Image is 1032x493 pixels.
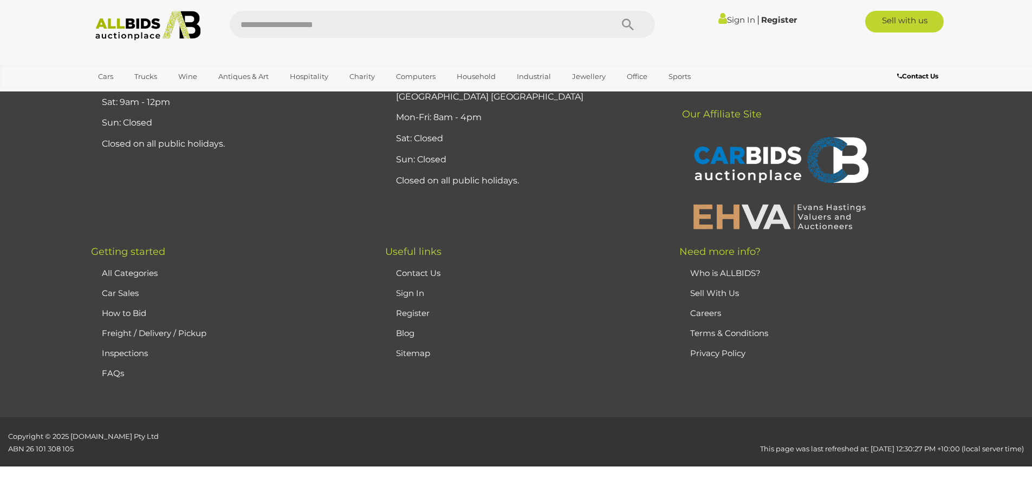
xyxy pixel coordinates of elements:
[897,72,938,80] b: Contact Us
[91,86,182,103] a: [GEOGRAPHIC_DATA]
[690,348,745,358] a: Privacy Policy
[757,14,760,25] span: |
[761,15,797,25] a: Register
[389,68,443,86] a: Computers
[897,70,941,82] a: Contact Us
[601,11,655,38] button: Search
[396,268,440,278] a: Contact Us
[102,268,158,278] a: All Categories
[396,348,430,358] a: Sitemap
[450,68,503,86] a: Household
[127,68,164,86] a: Trucks
[679,92,762,120] span: Our Affiliate Site
[99,113,358,134] li: Sun: Closed
[565,68,613,86] a: Jewellery
[102,308,146,318] a: How to Bid
[385,246,442,258] span: Useful links
[510,68,558,86] a: Industrial
[102,348,148,358] a: Inspections
[393,149,652,170] li: Sun: Closed
[865,11,944,32] a: Sell with us
[661,68,698,86] a: Sports
[102,288,139,298] a: Car Sales
[89,11,207,41] img: Allbids.com.au
[393,128,652,149] li: Sat: Closed
[690,328,768,338] a: Terms & Conditions
[690,268,761,278] a: Who is ALLBIDS?
[396,308,430,318] a: Register
[396,288,424,298] a: Sign In
[690,288,739,298] a: Sell With Us
[690,308,721,318] a: Careers
[393,107,652,128] li: Mon-Fri: 8am - 4pm
[91,68,120,86] a: Cars
[283,68,335,86] a: Hospitality
[342,68,382,86] a: Charity
[91,246,165,258] span: Getting started
[393,170,652,192] li: Closed on all public holidays.
[687,202,872,231] img: EHVA | Evans Hastings Valuers and Auctioneers
[102,328,206,338] a: Freight / Delivery / Pickup
[396,328,414,338] a: Blog
[396,76,583,102] a: Book an appointmentfor collection in [GEOGRAPHIC_DATA] [GEOGRAPHIC_DATA]
[679,246,761,258] span: Need more info?
[211,68,276,86] a: Antiques & Art
[620,68,654,86] a: Office
[687,126,872,197] img: CARBIDS Auctionplace
[258,430,1032,456] div: This page was last refreshed at: [DATE] 12:30:27 PM +10:00 (local server time)
[102,368,124,378] a: FAQs
[718,15,755,25] a: Sign In
[171,68,204,86] a: Wine
[99,92,358,113] li: Sat: 9am - 12pm
[99,134,358,155] li: Closed on all public holidays.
